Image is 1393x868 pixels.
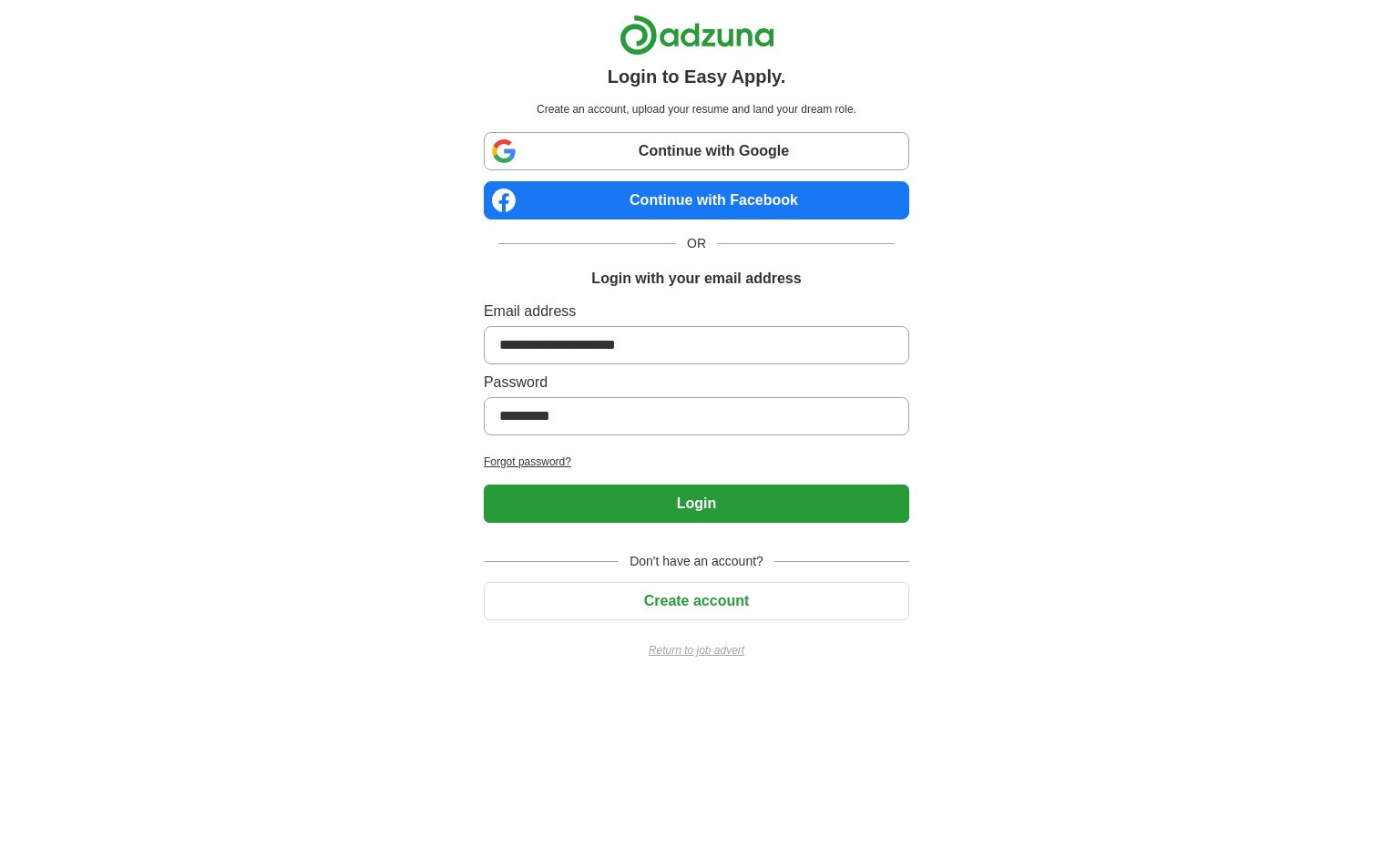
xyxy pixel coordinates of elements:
p: Create an account, upload your resume and land your dream role. [487,101,906,117]
label: Email address [484,301,909,322]
span: OR [676,234,717,253]
button: Login [484,485,909,523]
label: Password [484,372,909,393]
h1: Login with your email address [591,268,801,290]
a: Continue with Facebook [484,181,909,220]
span: Don't have an account? [619,552,774,571]
img: Adzuna logo [620,15,774,56]
button: Create account [484,582,909,620]
h1: Login to Easy Apply. [608,63,786,90]
a: Continue with Google [484,132,909,170]
a: Create account [484,593,909,608]
a: Forgot password? [484,454,909,470]
a: Return to job advert [484,642,909,659]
